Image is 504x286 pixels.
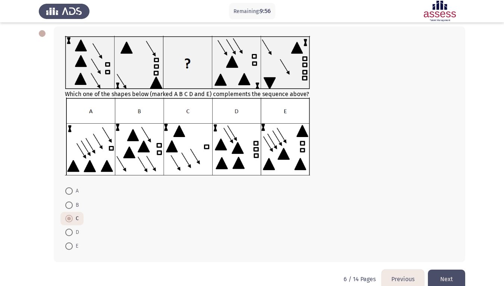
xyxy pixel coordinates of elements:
[73,201,79,210] span: B
[260,7,271,15] span: 9:56
[234,7,271,16] p: Remaining:
[414,1,465,22] img: Assessment logo of ASSESS Focus 4 Module Assessment (EN/AR) (Advanced - IB)
[73,242,78,251] span: E
[73,214,79,223] span: C
[65,36,454,177] div: Which one of the shapes below (marked A B C D and E) complements the sequence above?
[344,276,376,283] p: 6 / 14 Pages
[39,1,90,22] img: Assess Talent Management logo
[65,36,310,89] img: UkFYYV8wODhfQS5wbmcxNjkxMzI5ODg1MDM0.png
[73,228,79,237] span: D
[73,187,79,196] span: A
[65,98,310,175] img: UkFYYV8wODhfQi5wbmcxNjkxMzI5ODk2OTU4.png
